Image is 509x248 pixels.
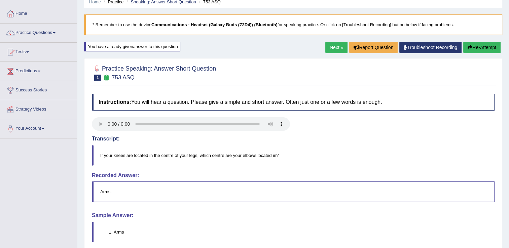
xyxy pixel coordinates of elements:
a: Practice Questions [0,24,77,40]
blockquote: If your knees are located in the centre of your legs, which centre are your elbows located in? [92,145,495,166]
button: Re-Attempt [463,42,501,53]
b: Instructions: [99,99,131,105]
h4: Transcript: [92,136,495,142]
small: 753 ASQ [112,74,135,81]
span: 1 [94,75,101,81]
div: You have already given answer to this question [84,42,180,51]
h4: Recorded Answer: [92,172,495,178]
li: Arms [114,229,494,235]
button: Report Question [349,42,398,53]
b: Communications - Headset (Galaxy Buds (72D4)) (Bluetooth) [151,22,278,27]
h2: Practice Speaking: Answer Short Question [92,64,216,81]
a: Success Stories [0,81,77,98]
a: Home [0,4,77,21]
h4: You will hear a question. Please give a simple and short answer. Often just one or a few words is... [92,94,495,111]
a: Next » [325,42,348,53]
blockquote: Arms. [92,181,495,202]
blockquote: * Remember to use the device for speaking practice. Or click on [Troubleshoot Recording] button b... [84,14,502,35]
a: Tests [0,43,77,59]
small: Exam occurring question [103,75,110,81]
a: Predictions [0,62,77,79]
h4: Sample Answer: [92,212,495,218]
a: Your Account [0,119,77,136]
a: Troubleshoot Recording [399,42,462,53]
a: Strategy Videos [0,100,77,117]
